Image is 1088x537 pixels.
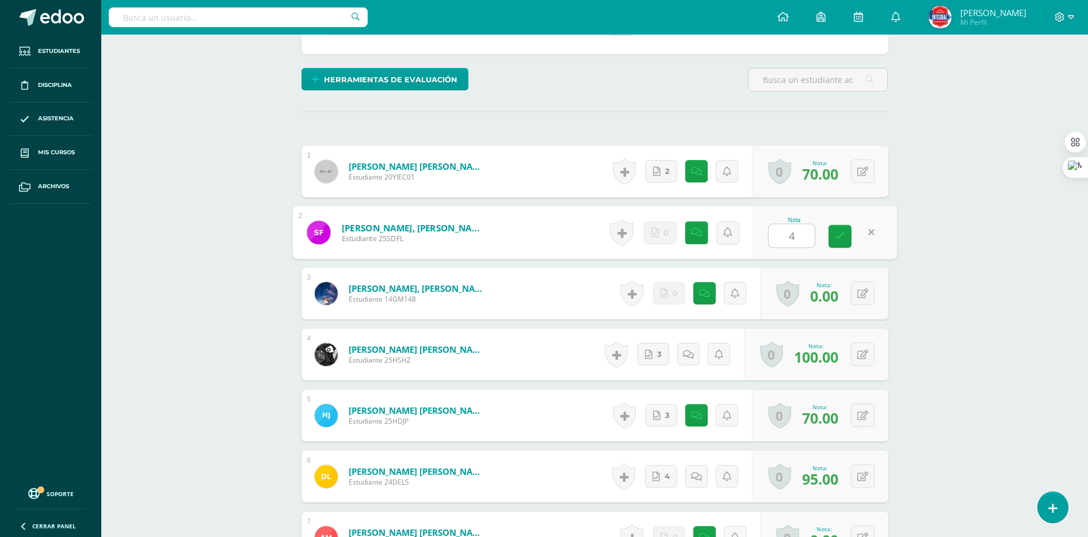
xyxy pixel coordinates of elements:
[768,217,820,223] div: Nota
[665,405,670,426] span: 3
[32,522,76,530] span: Cerrar panel
[38,81,72,90] span: Disciplina
[349,172,487,182] span: Estudiante 20YIEC01
[109,7,368,27] input: Busca un usuario...
[802,164,838,184] span: 70.00
[315,282,338,305] img: 8efb7868bc13e23b8a50a17bd6479216.png
[9,68,92,102] a: Disciplina
[665,161,670,182] span: 2
[38,114,74,123] span: Asistencia
[349,294,487,304] span: Estudiante 14GM148
[768,402,791,429] a: 0
[802,408,838,428] span: 70.00
[794,347,838,367] span: 100.00
[349,355,487,365] span: Estudiante 25HSHZ
[349,466,487,477] a: [PERSON_NAME] [PERSON_NAME]
[9,35,92,68] a: Estudiantes
[349,477,487,487] span: Estudiante 24DELS
[38,182,69,191] span: Archivos
[645,465,677,488] a: 4
[349,405,487,416] a: [PERSON_NAME] [PERSON_NAME]
[38,47,80,56] span: Estudiantes
[776,280,799,307] a: 0
[663,222,669,243] span: 0
[315,465,338,488] img: 241c364da67f439fd05b6f5b85b572cf.png
[673,283,678,304] span: 0
[760,341,783,368] a: 0
[315,404,338,427] img: b7ce26423c8b5fd0ad9784620c4edf8a.png
[324,69,457,90] span: Herramientas de evaluación
[657,344,662,365] span: 3
[47,490,74,498] span: Soporte
[349,344,487,355] a: [PERSON_NAME] [PERSON_NAME]
[810,525,838,533] div: Nota:
[960,17,1026,27] span: Mi Perfil
[929,6,952,29] img: 5b05793df8038e2f74dd67e63a03d3f6.png
[349,283,487,294] a: [PERSON_NAME], [PERSON_NAME]
[9,170,92,204] a: Archivos
[794,342,838,350] div: Nota:
[315,343,338,366] img: 93398559f9ac5f1b8d6bbb7739e9217f.png
[768,158,791,185] a: 0
[307,220,330,244] img: 82e35952a61a7bb116b1d71fd6c769be.png
[341,222,483,234] a: [PERSON_NAME], [PERSON_NAME]
[646,160,677,182] a: 2
[960,7,1026,18] span: [PERSON_NAME]
[38,148,75,157] span: Mis cursos
[802,159,838,167] div: Nota:
[665,466,670,487] span: 4
[637,343,669,365] a: 3
[802,464,838,472] div: Nota:
[349,161,487,172] a: [PERSON_NAME] [PERSON_NAME]
[810,281,838,289] div: Nota:
[769,224,815,247] input: 0-100.0
[802,403,838,411] div: Nota:
[768,463,791,490] a: 0
[14,485,87,501] a: Soporte
[349,416,487,426] span: Estudiante 25HDJP
[9,102,92,136] a: Asistencia
[646,404,677,426] a: 3
[802,469,838,489] span: 95.00
[341,234,483,244] span: Estudiante 25SDFL
[749,68,887,91] input: Busca un estudiante aquí...
[810,286,838,306] span: 0.00
[301,68,468,90] a: Herramientas de evaluación
[9,136,92,170] a: Mis cursos
[315,160,338,183] img: 45x45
